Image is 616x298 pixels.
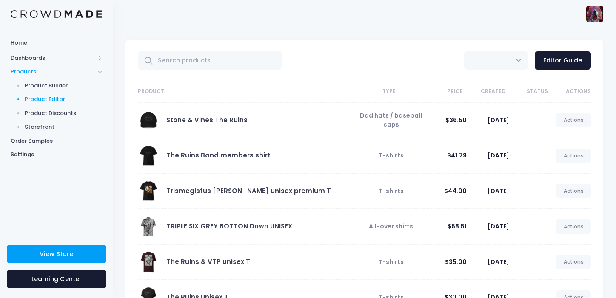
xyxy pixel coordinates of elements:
th: Price [424,81,467,103]
img: User [586,6,603,22]
span: $36.50 [445,116,467,124]
span: T-shirts [379,151,404,160]
span: Dad hats / baseball caps [360,111,422,129]
a: Actions [556,219,591,234]
span: $58.51 [448,222,467,231]
span: Learning Center [31,275,82,283]
th: Product [138,81,354,103]
span: [DATE] [488,187,509,195]
span: Home [11,39,102,47]
th: Created [467,81,509,103]
span: Storefront [25,123,103,131]
span: [DATE] [488,258,509,266]
th: Type [354,81,424,103]
a: The Ruins & VTP unisex T [166,257,250,266]
a: View Store [7,245,106,263]
span: Product Editor [25,95,103,104]
span: View Store [40,250,73,258]
a: Stone & Vines The Ruins [166,115,248,124]
a: Editor Guide [535,51,591,70]
span: $35.00 [445,258,467,266]
span: All-over shirts [369,222,413,231]
input: Search products [138,51,282,70]
span: Order Samples [11,137,102,145]
a: Actions [556,113,591,127]
span: T-shirts [379,258,404,266]
span: [DATE] [488,222,509,231]
span: [DATE] [488,116,509,124]
span: Product Discounts [25,109,103,118]
span: $44.00 [444,187,467,195]
a: The Ruins Band members shirt [166,151,271,160]
a: TRIPLE SIX GREY BOTTON Down UNISEX [166,222,292,231]
th: Actions [552,81,590,103]
a: Actions [556,184,591,198]
span: Dashboards [11,54,95,62]
img: Logo [11,10,102,18]
span: Products [11,67,95,76]
span: Product Builder [25,82,103,90]
a: Trismegistus [PERSON_NAME] unisex premium T [166,186,331,195]
span: Settings [11,150,102,159]
a: Actions [556,255,591,269]
span: [DATE] [488,151,509,160]
span: $41.79 [447,151,467,160]
th: Status [509,81,552,103]
a: Learning Center [7,270,106,288]
a: Actions [556,149,591,163]
span: T-shirts [379,187,404,195]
